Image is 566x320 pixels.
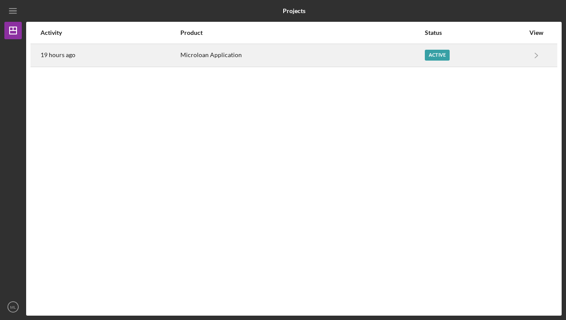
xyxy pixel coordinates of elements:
div: Activity [41,29,180,36]
time: 2025-09-16 18:26 [41,51,75,58]
b: Projects [283,7,305,14]
div: Active [425,50,450,61]
div: View [525,29,547,36]
button: ML [4,298,22,316]
div: Product [180,29,424,36]
text: ML [10,305,16,310]
div: Status [425,29,525,36]
div: Microloan Application [180,44,424,66]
